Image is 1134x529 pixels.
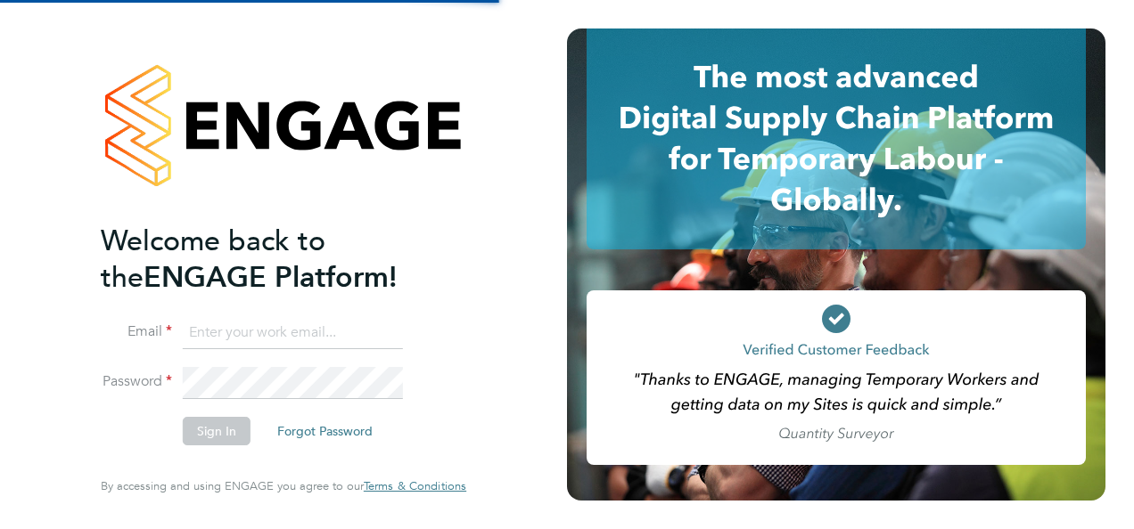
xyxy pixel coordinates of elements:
[263,417,387,445] button: Forgot Password
[183,417,251,445] button: Sign In
[101,478,466,493] span: By accessing and using ENGAGE you agree to our
[101,224,325,295] span: Welcome back to the
[101,322,172,341] label: Email
[364,479,466,493] a: Terms & Conditions
[101,223,448,296] h2: ENGAGE Platform!
[101,372,172,391] label: Password
[183,317,403,349] input: Enter your work email...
